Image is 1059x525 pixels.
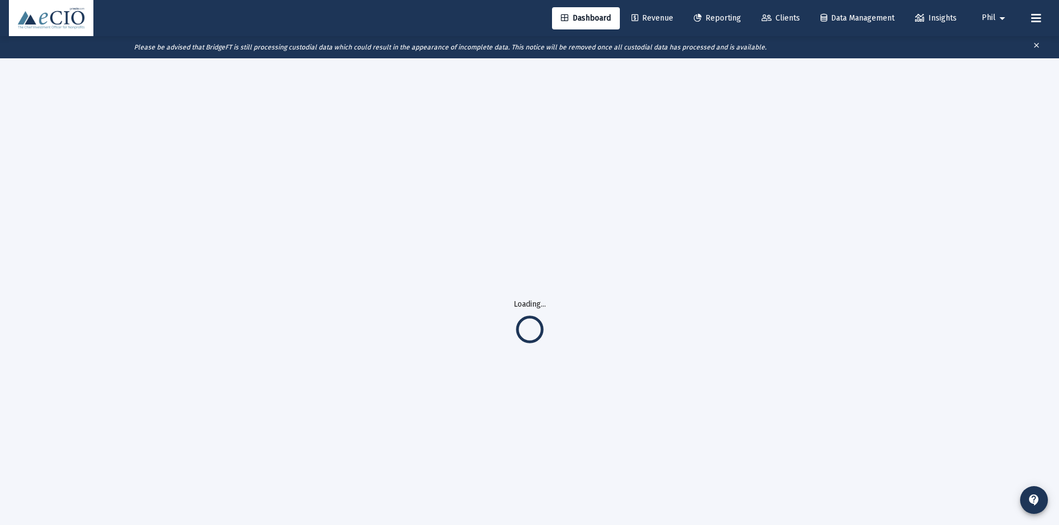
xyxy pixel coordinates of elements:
a: Insights [906,7,966,29]
span: Reporting [694,13,741,23]
span: Clients [762,13,800,23]
a: Clients [753,7,809,29]
mat-icon: contact_support [1027,493,1041,507]
i: Please be advised that BridgeFT is still processing custodial data which could result in the appe... [134,43,767,51]
img: Dashboard [17,7,85,29]
span: Phil [982,13,996,23]
button: Phil [968,7,1022,29]
a: Reporting [685,7,750,29]
mat-icon: clear [1032,39,1041,56]
a: Revenue [623,7,682,29]
span: Revenue [632,13,673,23]
mat-icon: arrow_drop_down [996,7,1009,29]
span: Data Management [821,13,894,23]
span: Dashboard [561,13,611,23]
a: Data Management [812,7,903,29]
span: Insights [915,13,957,23]
a: Dashboard [552,7,620,29]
